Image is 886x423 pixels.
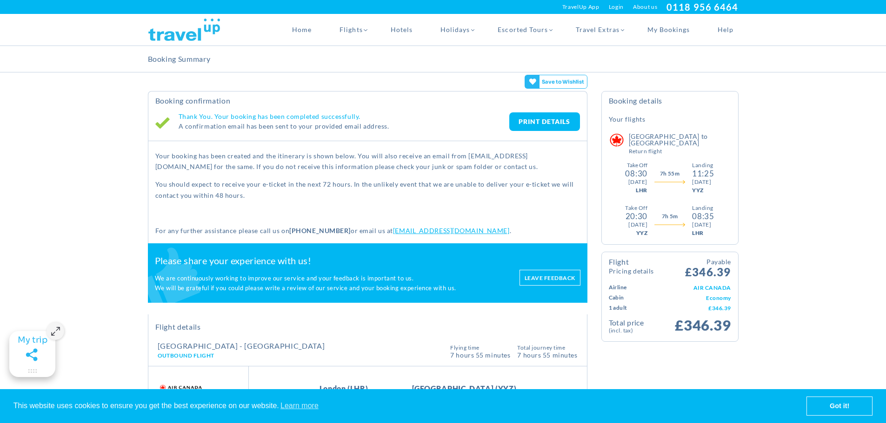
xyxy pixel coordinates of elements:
a: Hotels [377,14,426,46]
div: Take Off [625,204,647,212]
img: AC.png [158,373,204,400]
div: 20:30 [626,212,647,221]
h5: [GEOGRAPHIC_DATA] to [GEOGRAPHIC_DATA] [629,133,731,154]
small: (Incl. Tax) [609,326,670,334]
p: For any further assistance please call us on or email us at . [155,225,580,236]
span: £346.39 [675,316,731,334]
p: Your booking has been created and the itinerary is shown below. You will also receive an email fr... [155,150,580,172]
div: [DATE] [628,221,647,229]
div: [DATE] [628,178,647,186]
a: 0118 956 6464 [666,1,738,13]
small: Return Flight [629,149,731,154]
div: Take Off [627,161,647,169]
span: Total Journey Time [517,345,577,351]
td: 1 Adult [609,303,650,313]
div: LHR [636,186,647,195]
td: Airline [609,282,650,293]
div: 08:30 [625,169,647,178]
div: Landing [692,161,714,169]
td: Cabin [609,293,650,303]
p: A confirmation email has been sent to your provided email address. [179,121,509,131]
span: 7 hours 55 Minutes [517,351,577,358]
span: Outbound Flight [158,352,214,359]
div: 11:25 [692,169,714,178]
img: Air Canada [607,133,626,147]
p: You should expect to receive your e-ticket in the next 72 hours. In the unlikely event that we ar... [155,179,580,201]
h4: Thank You. Your booking has been completed successfully. [179,112,509,121]
td: Total Price [609,318,670,334]
span: £346.39 [685,257,731,278]
a: Flights [326,14,376,46]
div: YYZ [636,229,647,237]
a: Holidays [426,14,484,46]
div: LHR [692,229,714,237]
div: [DATE] [692,178,714,186]
h4: Flight [609,258,654,274]
span: [GEOGRAPHIC_DATA] (YYZ) [412,383,517,394]
small: Payable [685,257,731,267]
a: Travel Extras [562,14,633,46]
h4: [GEOGRAPHIC_DATA] - [GEOGRAPHIC_DATA] [158,342,325,350]
div: YYZ [692,186,714,195]
div: Landing [692,204,714,212]
div: 08:35 [692,212,714,221]
td: £346.39 [649,303,731,313]
span: 7h 55m [660,169,680,178]
span: 7h 5m [662,212,678,221]
h2: Booking Confirmation [155,96,580,105]
td: Economy [649,293,731,303]
a: Help [704,14,738,46]
h2: Please share your experience with us! [155,255,510,267]
strong: [PHONE_NUMBER] [289,227,351,234]
a: [EMAIL_ADDRESS][DOMAIN_NAME] [393,227,510,234]
span: London (LHR) [320,383,368,394]
span: This website uses cookies to ensure you get the best experience on our website. [13,399,806,413]
a: Leave feedback [520,270,580,286]
div: [DATE] [692,221,714,229]
gamitee-floater-minimize-handle: Maximize [9,331,55,377]
a: dismiss cookie message [807,397,872,416]
p: We are continuously working to improve our service and your feedback is important to us. We will ... [155,273,510,293]
a: PRINT DETAILS [509,112,580,131]
h5: Your Flights [609,115,646,124]
h4: Booking Details [609,96,731,112]
a: learn more about cookies [279,399,320,413]
h2: Booking Summary [148,46,211,72]
h2: Flight Details [155,322,580,332]
a: Home [278,14,326,46]
td: AIR CANADA [649,282,731,293]
small: Pricing Details [609,268,654,274]
span: 7 Hours 55 Minutes [450,351,510,358]
gamitee-button: Get your friends' opinions [525,75,587,89]
span: Flying Time [450,345,510,351]
a: Escorted Tours [484,14,562,46]
a: My Bookings [633,14,704,46]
